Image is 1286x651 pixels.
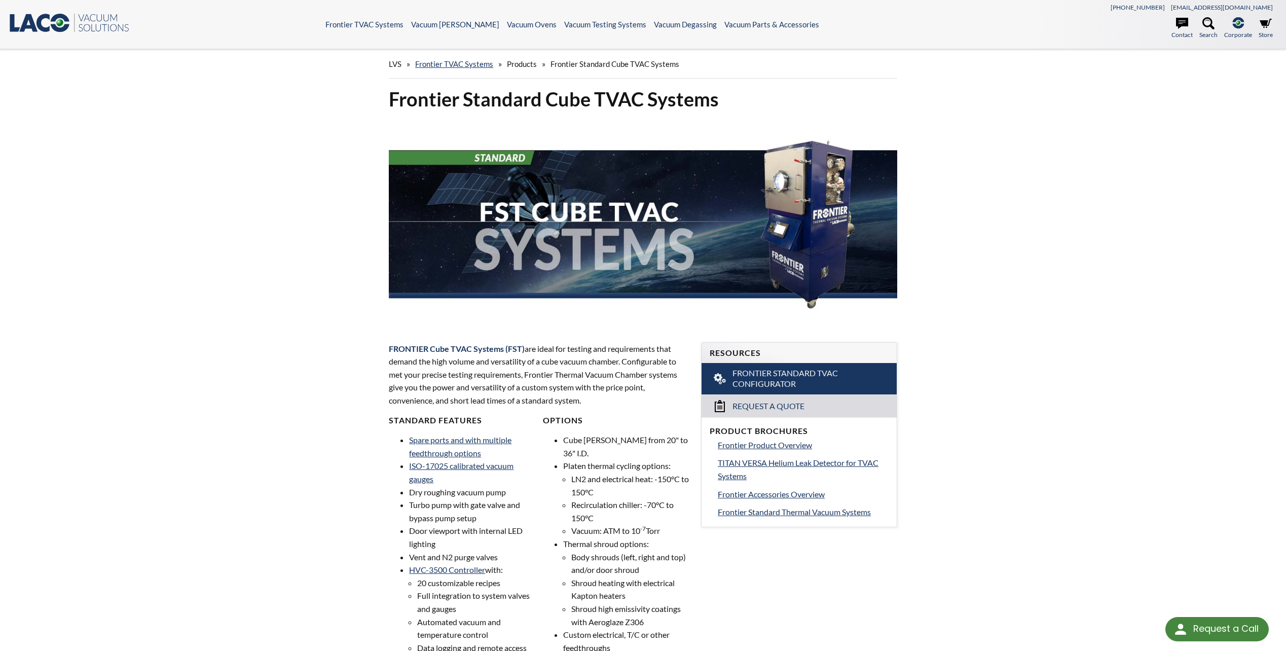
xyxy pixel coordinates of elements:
li: Dry roughing vacuum pump [409,486,535,499]
span: TITAN VERSA Helium Leak Detector for TVAC Systems [718,458,878,481]
a: HVC-3500 Controller [409,565,485,574]
li: Recirculation chiller: -70°C to 150°C [571,498,689,524]
li: Body shrouds (left, right and top) and/or door shroud [571,551,689,576]
a: Vacuum [PERSON_NAME] [411,20,499,29]
span: Corporate [1224,30,1252,40]
h4: Resources [710,348,889,358]
li: Shroud heating with electrical Kapton heaters [571,576,689,602]
a: ISO-17025 calibrated vacuum gauges [409,461,513,484]
a: Frontier Product Overview [718,439,889,452]
div: » » » [389,50,897,79]
a: Vacuum Degassing [654,20,717,29]
li: Turbo pump with gate valve and bypass pump setup [409,498,535,524]
span: Frontier Accessories Overview [718,489,825,499]
a: Frontier Accessories Overview [718,488,889,501]
li: Door viewport with internal LED lighting [409,524,535,550]
li: Shroud high emissivity coatings with Aeroglaze Z306 [571,602,689,628]
span: Frontier Product Overview [718,440,812,450]
li: Full integration to system valves and gauges [417,589,535,615]
p: are ideal for testing and requirements that demand the high volume and versatility of a cube vacu... [389,342,689,407]
a: Spare ports and with multiple feedthrough options [409,435,511,458]
a: Vacuum Parts & Accessories [724,20,819,29]
a: Contact [1171,17,1193,40]
sup: -7 [640,525,646,532]
a: Frontier Standard TVAC Configurator [702,363,897,394]
a: Search [1199,17,1218,40]
span: LVS [389,59,401,68]
span: Frontier Standard Cube TVAC Systems [550,59,679,68]
span: Products [507,59,537,68]
a: TITAN VERSA Helium Leak Detector for TVAC Systems [718,456,889,482]
h1: Frontier Standard Cube TVAC Systems [389,87,897,112]
a: Vacuum Testing Systems [564,20,646,29]
a: Frontier Standard Thermal Vacuum Systems [718,505,889,519]
a: Frontier TVAC Systems [415,59,493,68]
a: Request a Quote [702,394,897,417]
a: Vacuum Ovens [507,20,557,29]
li: Thermal shroud options: [563,537,689,628]
a: [PHONE_NUMBER] [1111,4,1165,11]
a: Store [1259,17,1273,40]
span: FRONTIER Cube TVAC Systems (FST) [389,344,525,353]
img: FST Cube TVAC Systems header [389,120,897,323]
div: Request a Call [1193,617,1259,640]
span: Frontier Standard Thermal Vacuum Systems [718,507,871,517]
div: Request a Call [1165,617,1269,641]
li: Vacuum: ATM to 10 Torr [571,524,689,537]
span: Request a Quote [732,401,804,412]
li: Cube [PERSON_NAME] from 20" to 36" I.D. [563,433,689,459]
span: Frontier Standard TVAC Configurator [732,368,869,389]
a: Frontier TVAC Systems [325,20,403,29]
a: [EMAIL_ADDRESS][DOMAIN_NAME] [1171,4,1273,11]
li: 20 customizable recipes [417,576,535,590]
h4: Product Brochures [710,426,889,437]
li: Platen thermal cycling options: [563,459,689,537]
li: Automated vacuum and temperature control [417,616,535,641]
li: LN2 and electrical heat: -150°C to 150°C [571,473,689,498]
h4: Options [543,415,689,426]
img: round button [1172,621,1189,637]
h4: Standard Features [389,415,535,426]
li: Vent and N2 purge valves [409,551,535,564]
